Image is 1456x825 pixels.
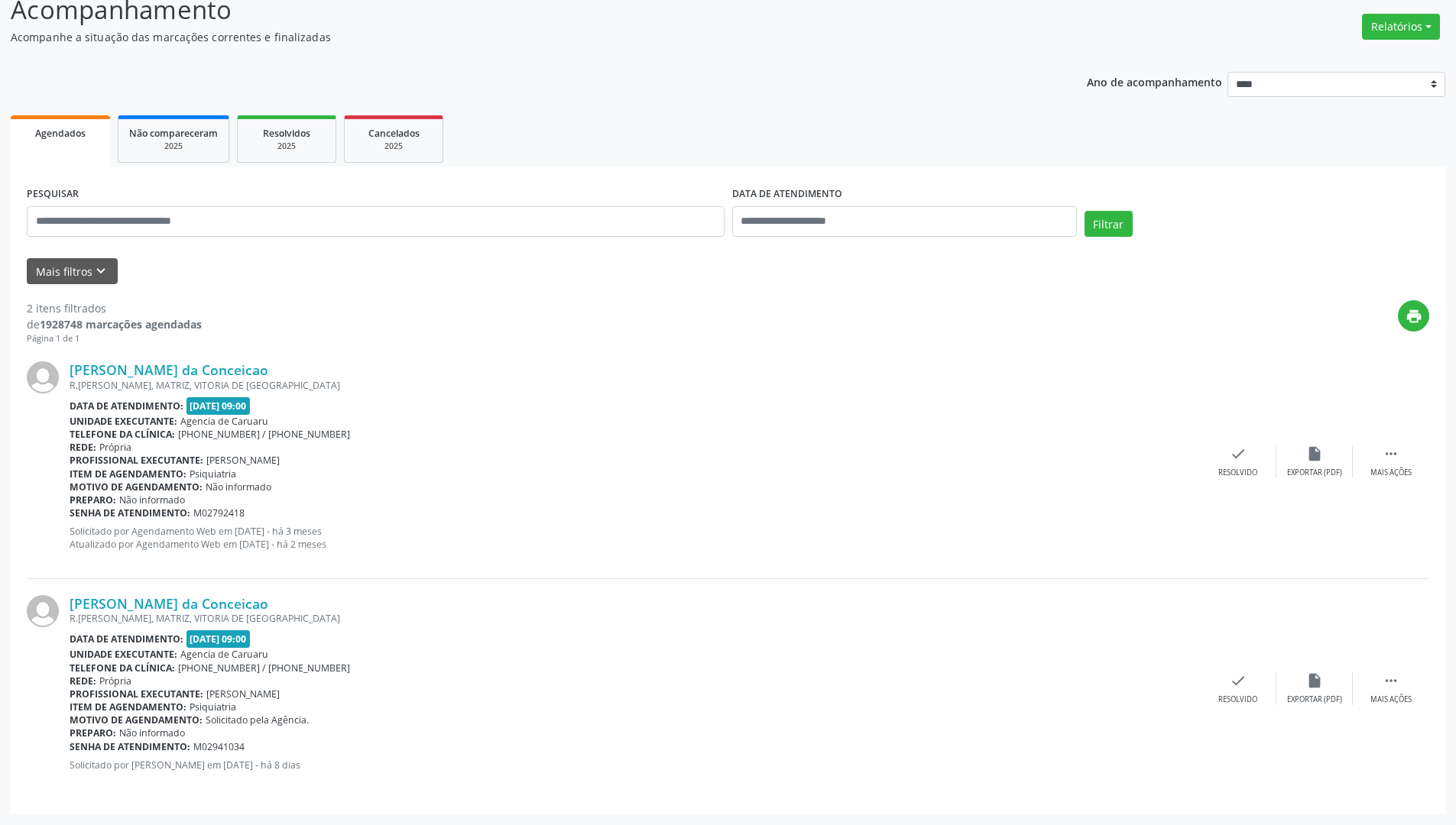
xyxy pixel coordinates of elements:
b: Data de atendimento: [70,632,183,645]
span: Psiquiatria [190,700,236,713]
p: Acompanhe a situação das marcações correntes e finalizadas [11,29,1015,45]
button: print [1398,300,1429,332]
label: PESQUISAR [27,183,79,206]
b: Preparo: [70,726,116,739]
a: [PERSON_NAME] da Conceicao [70,595,268,612]
button: Relatórios [1362,14,1440,40]
b: Profissional executante: [70,687,203,700]
i: insert_drive_file [1306,672,1323,689]
div: 2025 [248,141,325,152]
strong: 1928748 marcações agendadas [40,317,202,332]
b: Telefone da clínica: [70,662,175,675]
div: Resolvido [1218,694,1257,705]
i: keyboard_arrow_down [92,263,109,280]
span: Não compareceram [129,127,218,140]
span: Própria [99,675,131,687]
img: img [27,361,59,393]
b: Item de agendamento: [70,700,186,713]
b: Data de atendimento: [70,400,183,412]
i:  [1383,445,1399,462]
p: Solicitado por [PERSON_NAME] em [DATE] - há 8 dias [70,759,1200,772]
p: Solicitado por Agendamento Web em [DATE] - há 3 meses Atualizado por Agendamento Web em [DATE] - ... [70,525,1200,551]
b: Motivo de agendamento: [70,480,203,493]
span: Própria [99,441,131,454]
b: Item de agendamento: [70,467,186,480]
b: Motivo de agendamento: [70,713,203,726]
span: [DATE] 09:00 [186,630,251,648]
div: 2025 [129,141,218,152]
button: Mais filtroskeyboard_arrow_down [27,258,118,285]
b: Rede: [70,675,96,687]
span: Psiquiatria [190,467,236,480]
span: [PERSON_NAME] [206,454,280,467]
div: R.[PERSON_NAME], MATRIZ, VITORIA DE [GEOGRAPHIC_DATA] [70,379,1200,392]
div: Mais ações [1370,694,1412,705]
b: Unidade executante: [70,648,177,661]
span: [PHONE_NUMBER] / [PHONE_NUMBER] [178,428,350,441]
div: 2 itens filtrados [27,300,202,316]
b: Senha de atendimento: [70,740,190,753]
i: check [1230,445,1247,462]
span: [PERSON_NAME] [206,687,280,700]
div: de [27,316,202,332]
span: M02792418 [193,506,245,519]
a: [PERSON_NAME] da Conceicao [70,361,268,378]
i: print [1406,308,1422,325]
img: img [27,595,59,627]
div: Exportar (PDF) [1287,694,1342,705]
span: Resolvidos [263,127,310,140]
div: Exportar (PDF) [1287,467,1342,478]
b: Rede: [70,441,96,454]
b: Preparo: [70,493,116,506]
span: Solicitado pela Agência. [206,713,309,726]
span: M02941034 [193,740,245,753]
i: insert_drive_file [1306,445,1323,462]
div: Resolvido [1218,467,1257,478]
div: Mais ações [1370,467,1412,478]
b: Profissional executante: [70,454,203,467]
i: check [1230,672,1247,689]
label: DATA DE ATENDIMENTO [732,183,842,206]
span: Não informado [206,480,271,493]
b: Senha de atendimento: [70,506,190,519]
div: R.[PERSON_NAME], MATRIZ, VITORIA DE [GEOGRAPHIC_DATA] [70,612,1200,625]
button: Filtrar [1085,211,1133,237]
div: 2025 [355,141,432,152]
p: Ano de acompanhamento [1087,72,1222,91]
span: Não informado [119,726,185,739]
span: [DATE] 09:00 [186,397,251,415]
span: Não informado [119,493,185,506]
span: Agencia de Caruaru [180,415,268,428]
b: Unidade executante: [70,415,177,428]
span: Cancelados [368,127,420,140]
div: Página 1 de 1 [27,332,202,345]
span: Agendados [35,127,86,140]
span: [PHONE_NUMBER] / [PHONE_NUMBER] [178,662,350,675]
span: Agencia de Caruaru [180,648,268,661]
i:  [1383,672,1399,689]
b: Telefone da clínica: [70,428,175,441]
